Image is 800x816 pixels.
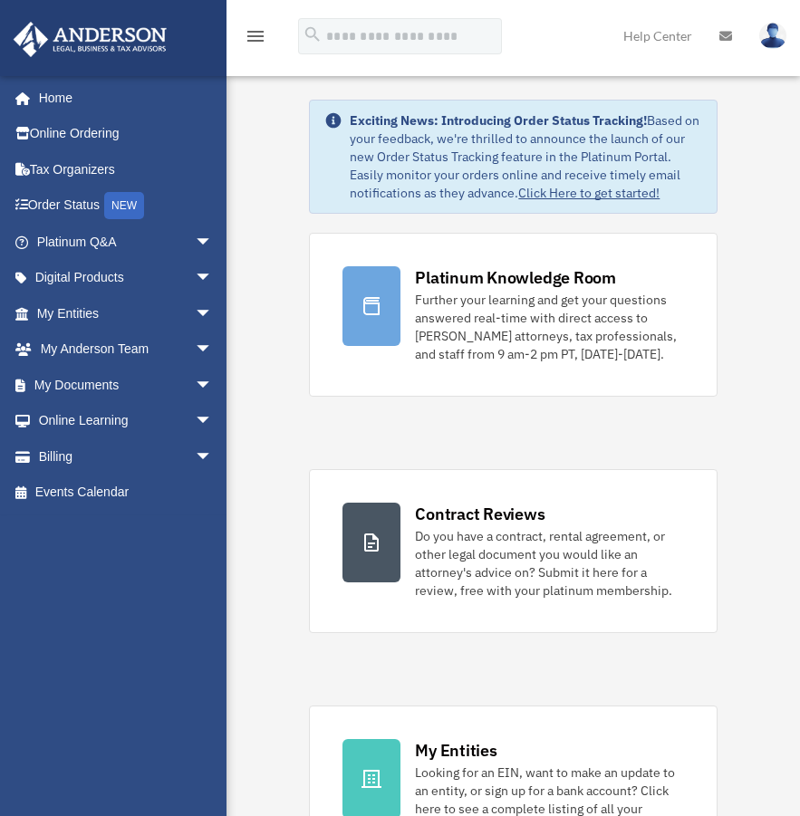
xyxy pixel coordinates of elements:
img: Anderson Advisors Platinum Portal [8,22,172,57]
i: menu [245,25,266,47]
div: Do you have a contract, rental agreement, or other legal document you would like an attorney's ad... [415,527,683,600]
a: Events Calendar [13,475,240,511]
a: My Anderson Teamarrow_drop_down [13,331,240,368]
div: Further your learning and get your questions answered real-time with direct access to [PERSON_NAM... [415,291,683,363]
div: NEW [104,192,144,219]
div: Contract Reviews [415,503,545,525]
a: My Entitiesarrow_drop_down [13,295,240,331]
a: Online Ordering [13,116,240,152]
span: arrow_drop_down [195,260,231,297]
span: arrow_drop_down [195,295,231,332]
span: arrow_drop_down [195,367,231,404]
a: Platinum Knowledge Room Further your learning and get your questions answered real-time with dire... [309,233,717,397]
div: Platinum Knowledge Room [415,266,616,289]
div: Based on your feedback, we're thrilled to announce the launch of our new Order Status Tracking fe... [350,111,701,202]
i: search [303,24,323,44]
a: Platinum Q&Aarrow_drop_down [13,224,240,260]
span: arrow_drop_down [195,331,231,369]
a: Online Learningarrow_drop_down [13,403,240,439]
a: menu [245,32,266,47]
a: Home [13,80,231,116]
a: Digital Productsarrow_drop_down [13,260,240,296]
a: My Documentsarrow_drop_down [13,367,240,403]
span: arrow_drop_down [195,224,231,261]
a: Billingarrow_drop_down [13,438,240,475]
div: My Entities [415,739,496,762]
a: Tax Organizers [13,151,240,187]
a: Contract Reviews Do you have a contract, rental agreement, or other legal document you would like... [309,469,717,633]
img: User Pic [759,23,786,49]
strong: Exciting News: Introducing Order Status Tracking! [350,112,647,129]
a: Click Here to get started! [518,185,660,201]
a: Order StatusNEW [13,187,240,225]
span: arrow_drop_down [195,403,231,440]
span: arrow_drop_down [195,438,231,475]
